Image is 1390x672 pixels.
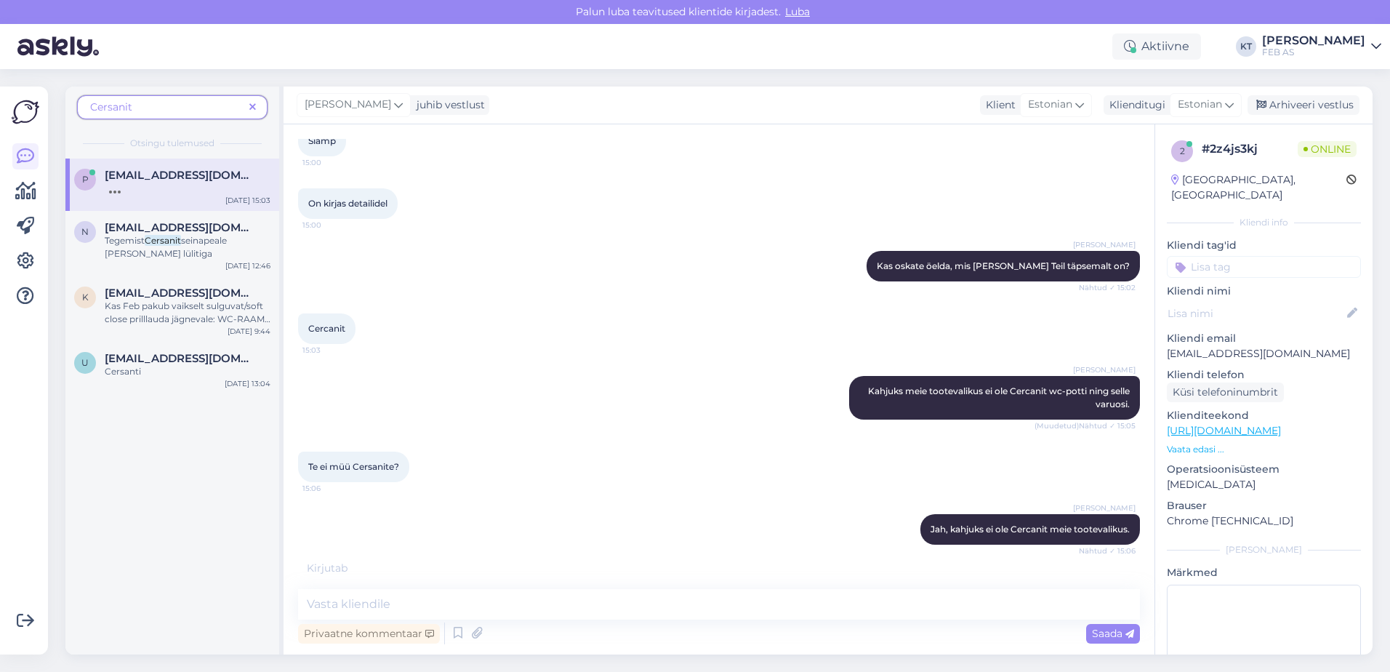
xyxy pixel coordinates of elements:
[105,235,145,246] span: Tegemist
[105,221,256,234] span: nele199@hotmail.com
[781,5,814,18] span: Luba
[1262,35,1365,47] div: [PERSON_NAME]
[225,195,270,206] div: [DATE] 15:03
[1167,367,1361,383] p: Kliendi telefon
[411,97,485,113] div: juhib vestlust
[1073,239,1136,250] span: [PERSON_NAME]
[81,357,89,368] span: U
[1104,97,1165,113] div: Klienditugi
[1028,97,1072,113] span: Estonian
[1167,543,1361,556] div: [PERSON_NAME]
[302,157,357,168] span: 15:00
[1298,141,1357,157] span: Online
[225,378,270,389] div: [DATE] 13:04
[1262,47,1365,58] div: FEB AS
[1202,140,1298,158] div: # 2z4js3kj
[1178,97,1222,113] span: Estonian
[308,135,336,146] span: Siamp
[1167,443,1361,456] p: Vaata edasi ...
[81,226,89,237] span: n
[130,137,214,150] span: Otsingu tulemused
[1168,305,1344,321] input: Lisa nimi
[105,287,256,300] span: kaiasaluvere@gmail.com
[1167,216,1361,229] div: Kliendi info
[145,235,181,246] mark: Cersanit
[1073,503,1136,513] span: [PERSON_NAME]
[302,345,357,356] span: 15:03
[931,524,1130,535] span: Jah, kahjuks ei ole Cercanit meie tootevalikus.
[980,97,1016,113] div: Klient
[1180,145,1185,156] span: 2
[308,198,387,209] span: On kirjas detailidel
[1167,346,1361,361] p: [EMAIL_ADDRESS][DOMAIN_NAME]
[1167,565,1361,580] p: Märkmed
[1167,462,1361,477] p: Operatsioonisüsteem
[1167,424,1281,437] a: [URL][DOMAIN_NAME]
[1073,364,1136,375] span: [PERSON_NAME]
[877,260,1130,271] span: Kas oskate öelda, mis [PERSON_NAME] Teil täpsemalt on?
[1035,420,1136,431] span: (Muudetud) Nähtud ✓ 15:05
[1167,284,1361,299] p: Kliendi nimi
[868,385,1132,409] span: Kahjuks meie tootevalikus ei ole Cercanit wc-potti ning selle varuosi.
[1167,256,1361,278] input: Lisa tag
[308,461,399,472] span: Te ei müü Cersanite?
[105,352,256,365] span: Urve.veinjarv@mail.er
[105,169,256,182] span: priit.korge@gmail.com
[1167,383,1284,402] div: Küsi telefoninumbrit
[1167,477,1361,492] p: [MEDICAL_DATA]
[1236,36,1256,57] div: KT
[308,323,345,334] span: Cercanit
[82,292,89,303] span: k
[1092,627,1134,640] span: Saada
[12,98,39,126] img: Askly Logo
[105,300,270,337] span: Kas Feb pakub vaikselt sulguvat/soft close prilllauda jägnevale: WC-RAAM SEINAPOTIGA
[347,561,350,575] span: .
[1171,172,1346,203] div: [GEOGRAPHIC_DATA], [GEOGRAPHIC_DATA]
[1079,282,1136,293] span: Nähtud ✓ 15:02
[228,326,270,337] div: [DATE] 9:44
[1167,331,1361,346] p: Kliendi email
[225,260,270,271] div: [DATE] 12:46
[1167,498,1361,513] p: Brauser
[1262,35,1381,58] a: [PERSON_NAME]FEB AS
[305,97,391,113] span: [PERSON_NAME]
[1167,513,1361,529] p: Chrome [TECHNICAL_ID]
[302,220,357,231] span: 15:00
[82,174,89,185] span: p
[298,561,1140,576] div: Kirjutab
[105,366,141,377] span: Cersanti
[1248,95,1359,115] div: Arhiveeri vestlus
[90,100,132,113] span: Cersanit
[1079,545,1136,556] span: Nähtud ✓ 15:06
[298,624,440,644] div: Privaatne kommentaar
[1167,238,1361,253] p: Kliendi tag'id
[302,483,357,494] span: 15:06
[1167,408,1361,423] p: Klienditeekond
[1112,33,1201,60] div: Aktiivne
